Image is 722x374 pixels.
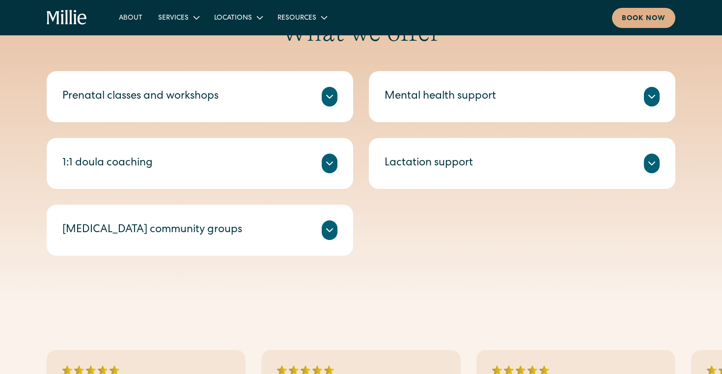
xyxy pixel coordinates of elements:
a: Book now [612,8,675,28]
div: Mental health support [385,89,496,105]
a: About [111,9,150,26]
div: Locations [214,13,252,24]
div: Services [158,13,189,24]
div: Resources [278,13,316,24]
div: 1:1 doula coaching [62,156,153,172]
div: Book now [622,14,666,24]
div: Locations [206,9,270,26]
a: home [47,10,87,26]
div: Prenatal classes and workshops [62,89,219,105]
div: Services [150,9,206,26]
div: Lactation support [385,156,473,172]
div: [MEDICAL_DATA] community groups [62,222,242,239]
div: Resources [270,9,334,26]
